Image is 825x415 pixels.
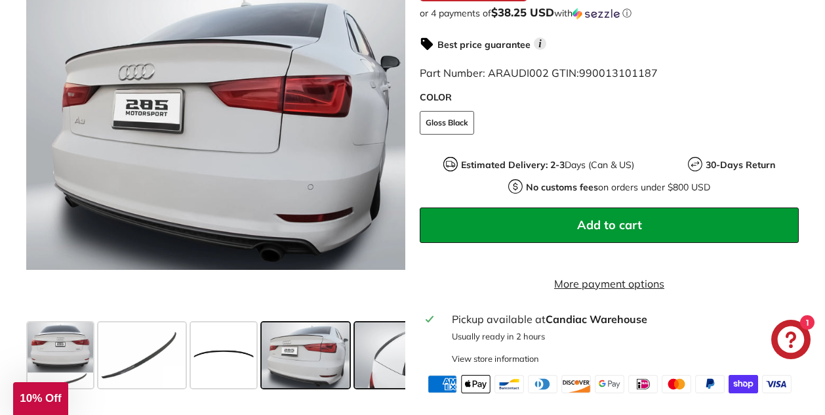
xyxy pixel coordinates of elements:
[452,330,793,343] p: Usually ready in 2 hours
[628,375,658,393] img: ideal
[13,382,68,415] div: 10% Off
[534,37,546,50] span: i
[561,375,591,393] img: discover
[420,276,799,292] a: More payment options
[428,375,457,393] img: american_express
[494,375,524,393] img: bancontact
[452,353,539,365] div: View store information
[461,159,565,171] strong: Estimated Delivery: 2-3
[662,375,691,393] img: master
[20,392,61,404] span: 10% Off
[420,7,799,20] div: or 4 payments of with
[528,375,557,393] img: diners_club
[526,181,710,194] p: on orders under $800 USD
[767,320,815,362] inbox-online-store-chat: Shopify online store chat
[437,39,531,51] strong: Best price guarantee
[526,181,598,193] strong: No customs fees
[420,7,799,20] div: or 4 payments of$38.25 USDwithSezzle Click to learn more about Sezzle
[573,8,620,20] img: Sezzle
[706,159,775,171] strong: 30-Days Return
[461,375,491,393] img: apple_pay
[695,375,725,393] img: paypal
[595,375,624,393] img: google_pay
[762,375,792,393] img: visa
[577,217,642,232] span: Add to cart
[452,311,793,327] div: Pickup available at
[491,5,554,19] span: $38.25 USD
[420,66,658,79] span: Part Number: ARAUDI002 GTIN:
[420,207,799,243] button: Add to cart
[546,313,647,326] strong: Candiac Warehouse
[729,375,758,393] img: shopify_pay
[579,66,658,79] span: 990013101187
[461,158,634,172] p: Days (Can & US)
[420,91,799,104] label: COLOR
